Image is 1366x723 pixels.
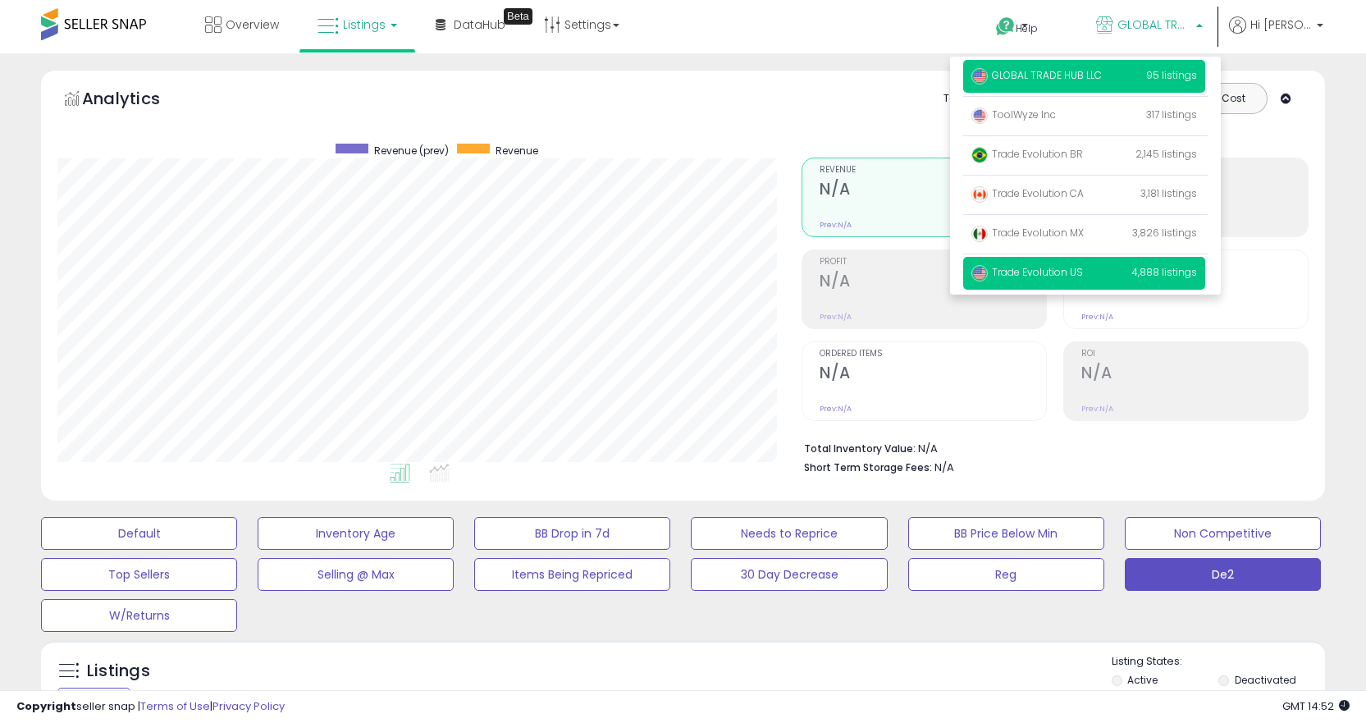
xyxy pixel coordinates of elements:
[82,87,192,114] h5: Analytics
[820,258,1046,267] span: Profit
[1125,517,1321,550] button: Non Competitive
[820,220,852,230] small: Prev: N/A
[820,364,1046,386] h2: N/A
[258,517,454,550] button: Inventory Age
[1081,364,1308,386] h2: N/A
[1135,147,1197,161] span: 2,145 listings
[983,4,1070,53] a: Help
[971,68,988,85] img: usa.png
[374,144,449,158] span: Revenue (prev)
[971,108,988,124] img: usa.png
[691,517,887,550] button: Needs to Reprice
[908,517,1104,550] button: BB Price Below Min
[474,558,670,591] button: Items Being Repriced
[1112,654,1325,670] p: Listing States:
[971,147,1083,161] span: Trade Evolution BR
[1081,312,1113,322] small: Prev: N/A
[16,698,76,714] strong: Copyright
[57,688,130,703] div: Clear All Filters
[804,442,916,455] b: Total Inventory Value:
[343,16,386,33] span: Listings
[820,350,1046,359] span: Ordered Items
[820,180,1046,202] h2: N/A
[908,558,1104,591] button: Reg
[804,437,1296,457] li: N/A
[1125,558,1321,591] button: De2
[1229,16,1323,53] a: Hi [PERSON_NAME]
[971,68,1102,82] span: GLOBAL TRADE HUB LLC
[820,272,1046,294] h2: N/A
[16,699,285,715] div: seller snap | |
[258,558,454,591] button: Selling @ Max
[504,8,532,25] div: Tooltip anchor
[971,108,1056,121] span: ToolWyze Inc
[691,558,887,591] button: 30 Day Decrease
[820,312,852,322] small: Prev: N/A
[1235,673,1296,687] label: Deactivated
[226,16,279,33] span: Overview
[804,460,932,474] b: Short Term Storage Fees:
[971,186,1084,200] span: Trade Evolution CA
[1081,350,1308,359] span: ROI
[1146,108,1197,121] span: 317 listings
[1117,16,1191,33] span: GLOBAL TRADE HUB LLC
[1282,698,1350,714] span: 2025-10-6 14:52 GMT
[1127,673,1158,687] label: Active
[41,517,237,550] button: Default
[934,460,954,475] span: N/A
[820,166,1046,175] span: Revenue
[943,91,1007,107] div: Totals For
[1146,68,1197,82] span: 95 listings
[496,144,538,158] span: Revenue
[41,558,237,591] button: Top Sellers
[995,16,1016,37] i: Get Help
[87,660,150,683] h5: Listings
[474,517,670,550] button: BB Drop in 7d
[971,226,988,242] img: mexico.png
[971,265,1083,279] span: Trade Evolution US
[1132,226,1197,240] span: 3,826 listings
[971,265,988,281] img: usa.png
[971,147,988,163] img: brazil.png
[1081,404,1113,414] small: Prev: N/A
[41,599,237,632] button: W/Returns
[454,16,505,33] span: DataHub
[1131,265,1197,279] span: 4,888 listings
[140,698,210,714] a: Terms of Use
[1250,16,1312,33] span: Hi [PERSON_NAME]
[820,404,852,414] small: Prev: N/A
[1140,186,1197,200] span: 3,181 listings
[971,226,1084,240] span: Trade Evolution MX
[971,186,988,203] img: canada.png
[212,698,285,714] a: Privacy Policy
[1016,21,1038,35] span: Help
